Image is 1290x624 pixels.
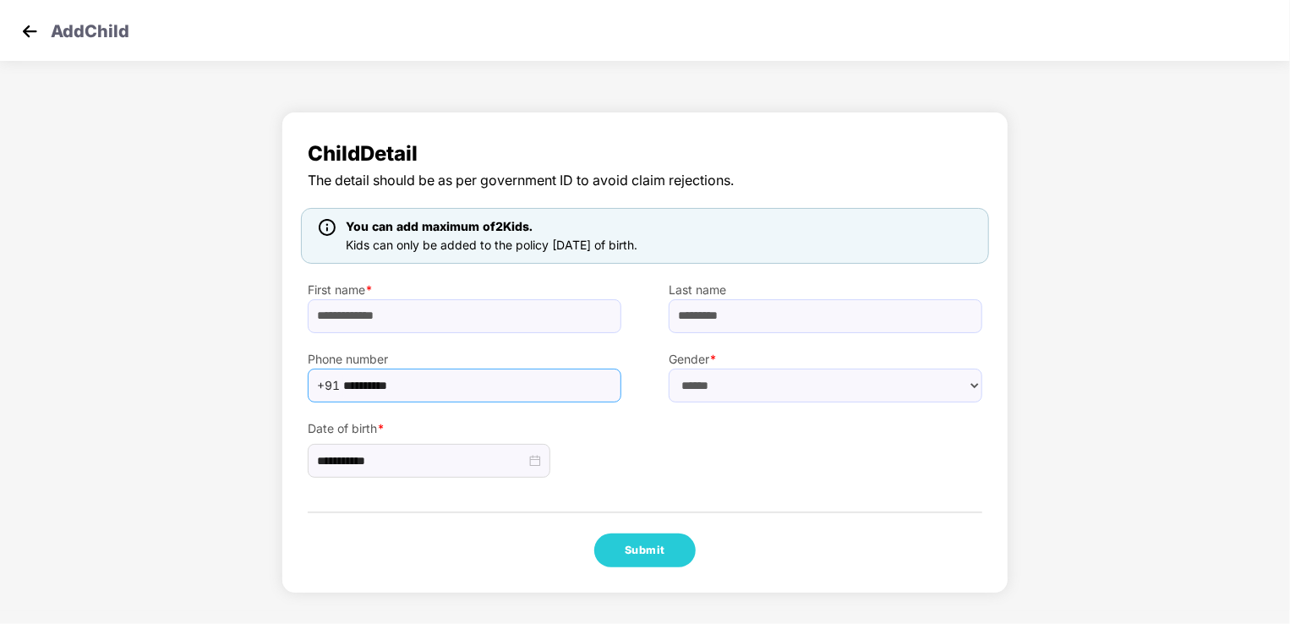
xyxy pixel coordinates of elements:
span: Child Detail [308,138,982,170]
label: First name [308,281,621,299]
label: Date of birth [308,419,621,438]
img: svg+xml;base64,PHN2ZyB4bWxucz0iaHR0cDovL3d3dy53My5vcmcvMjAwMC9zdmciIHdpZHRoPSIzMCIgaGVpZ2h0PSIzMC... [17,19,42,44]
span: +91 [317,373,340,398]
span: Kids can only be added to the policy [DATE] of birth. [346,238,637,252]
label: Phone number [308,350,621,369]
p: Add Child [51,19,129,39]
span: The detail should be as per government ID to avoid claim rejections. [308,170,982,191]
span: You can add maximum of 2 Kids. [346,219,533,233]
button: Submit [594,534,696,567]
label: Gender [669,350,982,369]
img: icon [319,219,336,236]
label: Last name [669,281,982,299]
